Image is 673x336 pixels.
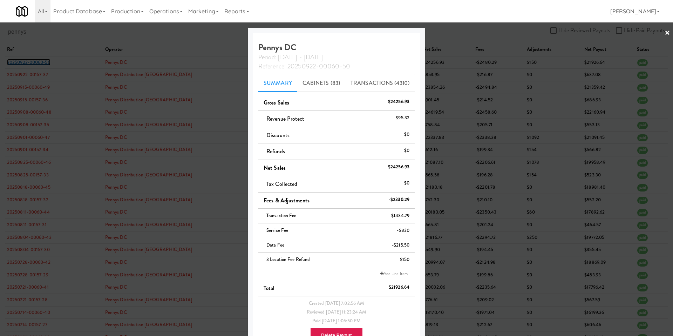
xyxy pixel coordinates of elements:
div: Paid [DATE] 1:06:50 PM [264,317,409,325]
span: Discounts [266,131,290,139]
div: $0 [404,179,409,188]
div: $0 [404,146,409,155]
span: Tax Collected [266,180,297,188]
div: $150 [400,255,409,264]
div: $95.32 [396,114,409,122]
li: 3 location fee refund$150 [258,253,415,267]
li: Service Fee-$830 [258,223,415,238]
span: Reference: 20250922-00060-50 [258,62,350,71]
a: Cabinets (83) [297,74,345,92]
span: Total [264,284,275,292]
span: Data Fee [266,242,284,248]
a: × [665,22,670,44]
div: -$1434.79 [389,211,409,220]
div: Reviewed [DATE] 11:23:24 AM [264,308,409,317]
a: Summary [258,74,297,92]
span: 3 location fee refund [266,256,310,263]
div: $24256.93 [388,163,409,172]
a: Transactions (4310) [345,74,415,92]
span: Revenue Protect [266,115,305,123]
span: Net Sales [264,164,286,172]
span: Refunds [266,147,285,155]
div: $24256.93 [388,98,409,106]
span: Fees & Adjustments [264,196,310,204]
span: Gross Sales [264,99,289,107]
div: $0 [404,130,409,139]
span: Period: [DATE] - [DATE] [258,53,323,62]
div: Created [DATE] 7:02:56 AM [264,299,409,308]
li: Data Fee-$215.50 [258,238,415,253]
li: Transaction Fee-$1434.79 [258,209,415,223]
div: $21926.64 [389,283,409,292]
div: -$830 [397,226,409,235]
span: Transaction Fee [266,212,297,219]
span: Service Fee [266,227,288,234]
h4: Pennys DC [258,43,415,70]
img: Micromart [16,5,28,18]
div: -$215.50 [392,241,409,250]
a: Add Line Item [379,270,409,277]
div: -$2330.29 [389,195,409,204]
